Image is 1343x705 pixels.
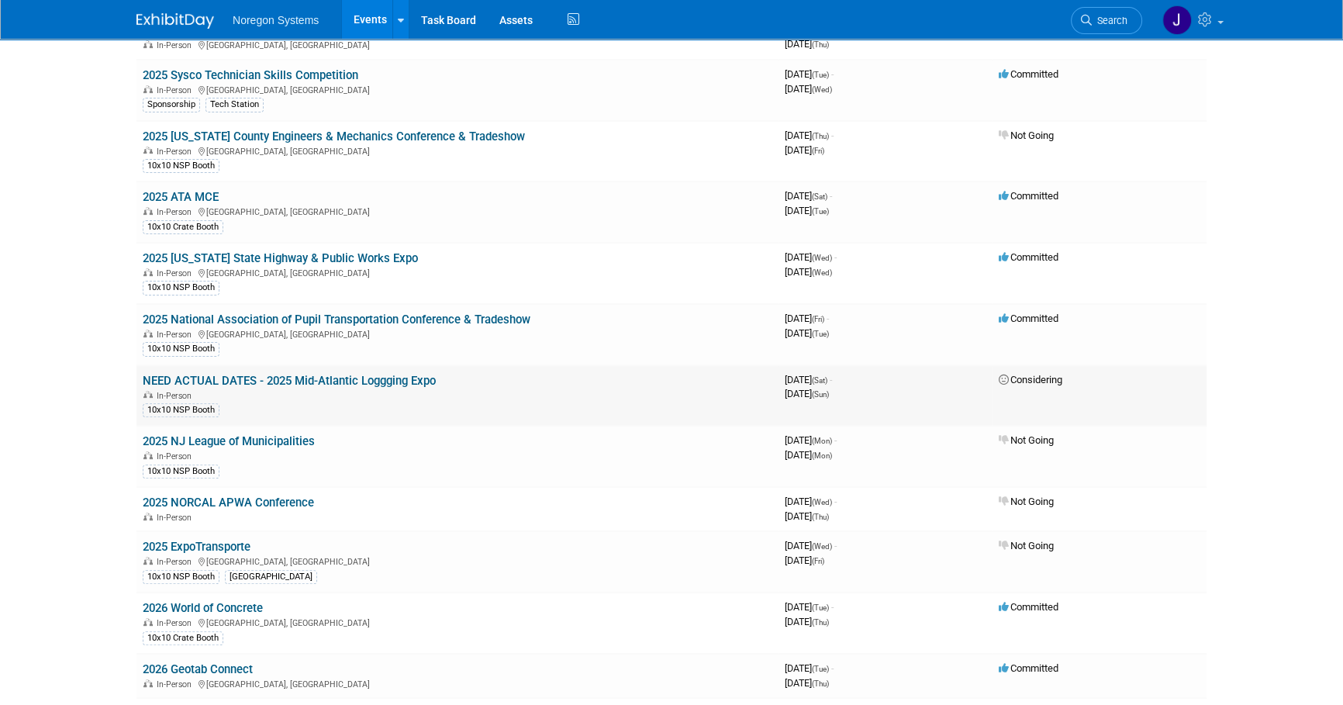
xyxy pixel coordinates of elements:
a: 2025 ATA MCE [143,190,219,204]
span: [DATE] [785,83,832,95]
img: In-Person Event [143,268,153,276]
div: 10x10 NSP Booth [143,159,219,173]
span: - [834,496,837,507]
div: [GEOGRAPHIC_DATA], [GEOGRAPHIC_DATA] [143,555,772,567]
span: Committed [999,601,1058,613]
img: In-Person Event [143,451,153,459]
div: 10x10 Crate Booth [143,631,223,645]
span: (Sun) [812,390,829,399]
span: [DATE] [785,662,834,674]
span: (Thu) [812,40,829,49]
span: [DATE] [785,38,829,50]
span: In-Person [157,679,196,689]
span: In-Person [157,268,196,278]
span: In-Person [157,207,196,217]
span: [DATE] [785,374,832,385]
span: [DATE] [785,130,834,141]
span: - [831,68,834,80]
span: (Thu) [812,618,829,627]
span: Not Going [999,130,1054,141]
a: 2025 NORCAL APWA Conference [143,496,314,510]
span: [DATE] [785,616,829,627]
div: 10x10 Crate Booth [143,220,223,234]
span: In-Person [157,330,196,340]
div: [GEOGRAPHIC_DATA], [GEOGRAPHIC_DATA] [143,677,772,689]
div: [GEOGRAPHIC_DATA] [225,570,317,584]
span: - [827,313,829,324]
span: [DATE] [785,555,824,566]
span: Noregon Systems [233,14,319,26]
img: In-Person Event [143,679,153,687]
span: (Mon) [812,451,832,460]
img: ExhibitDay [136,13,214,29]
div: [GEOGRAPHIC_DATA], [GEOGRAPHIC_DATA] [143,616,772,628]
div: [GEOGRAPHIC_DATA], [GEOGRAPHIC_DATA] [143,327,772,340]
span: (Sat) [812,192,827,201]
span: [DATE] [785,266,832,278]
span: Search [1092,15,1127,26]
span: In-Person [157,513,196,523]
span: Committed [999,68,1058,80]
div: [GEOGRAPHIC_DATA], [GEOGRAPHIC_DATA] [143,83,772,95]
div: Sponsorship [143,98,200,112]
span: (Fri) [812,557,824,565]
div: [GEOGRAPHIC_DATA], [GEOGRAPHIC_DATA] [143,144,772,157]
span: (Wed) [812,542,832,551]
span: (Thu) [812,132,829,140]
span: Committed [999,251,1058,263]
div: [GEOGRAPHIC_DATA], [GEOGRAPHIC_DATA] [143,205,772,217]
span: In-Person [157,618,196,628]
span: [DATE] [785,313,829,324]
span: - [830,374,832,385]
span: (Tue) [812,207,829,216]
span: (Tue) [812,330,829,338]
span: (Tue) [812,665,829,673]
div: [GEOGRAPHIC_DATA], [GEOGRAPHIC_DATA] [143,266,772,278]
span: (Fri) [812,315,824,323]
span: - [834,251,837,263]
img: In-Person Event [143,207,153,215]
div: 10x10 NSP Booth [143,465,219,479]
span: Not Going [999,540,1054,551]
img: In-Person Event [143,40,153,48]
span: (Fri) [812,147,824,155]
span: [DATE] [785,677,829,689]
span: (Sat) [812,376,827,385]
img: In-Person Event [143,330,153,337]
span: [DATE] [785,540,837,551]
div: 10x10 NSP Booth [143,403,219,417]
img: In-Person Event [143,513,153,520]
span: - [831,130,834,141]
span: Committed [999,190,1058,202]
span: (Wed) [812,254,832,262]
span: Committed [999,662,1058,674]
span: In-Person [157,391,196,401]
a: 2025 ExpoTransporte [143,540,250,554]
a: 2026 World of Concrete [143,601,263,615]
span: [DATE] [785,449,832,461]
span: [DATE] [785,327,829,339]
a: 2025 NJ League of Municipalities [143,434,315,448]
img: In-Person Event [143,391,153,399]
span: (Wed) [812,85,832,94]
span: - [830,190,832,202]
span: Not Going [999,434,1054,446]
span: [DATE] [785,496,837,507]
img: Johana Gil [1162,5,1192,35]
a: Search [1071,7,1142,34]
span: [DATE] [785,434,837,446]
span: [DATE] [785,510,829,522]
a: 2025 [US_STATE] State Highway & Public Works Expo [143,251,418,265]
span: In-Person [157,40,196,50]
span: (Wed) [812,498,832,506]
span: In-Person [157,557,196,567]
a: 2025 National Association of Pupil Transportation Conference & Tradeshow [143,313,530,327]
div: 10x10 NSP Booth [143,570,219,584]
div: Tech Station [205,98,264,112]
span: (Tue) [812,603,829,612]
span: [DATE] [785,601,834,613]
span: [DATE] [785,144,824,156]
span: - [831,601,834,613]
span: Committed [999,313,1058,324]
div: [GEOGRAPHIC_DATA], [GEOGRAPHIC_DATA] [143,38,772,50]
